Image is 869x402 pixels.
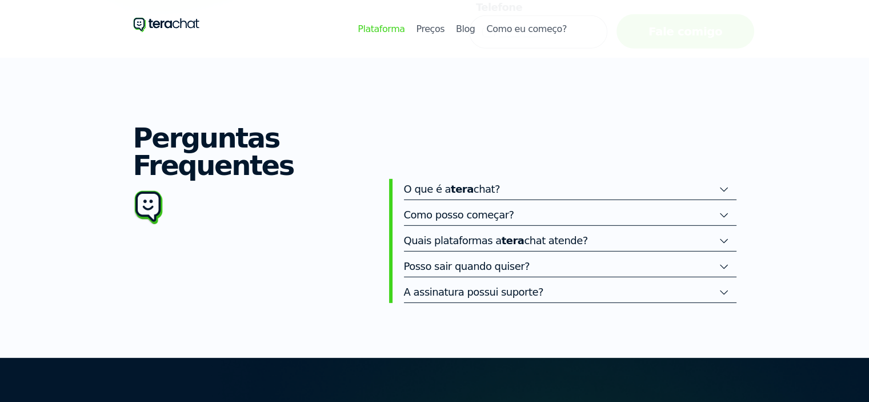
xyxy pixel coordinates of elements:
[451,183,474,195] b: tera
[502,234,524,246] b: tera
[133,124,353,179] h2: Perguntas Frequentes
[456,22,475,36] a: Blog
[404,207,514,223] div: Como posso começar?
[486,22,566,36] a: Como eu começo?
[133,14,200,35] a: Ir para o início
[404,256,736,277] div: Accordion
[404,179,736,200] div: Accordion
[404,284,543,300] div: A assinatura possui suporte?
[404,181,500,197] div: O que é a chat?
[133,190,163,226] img: Terachat
[358,22,405,36] a: Plataforma
[404,205,736,226] div: Accordion
[404,230,736,252] div: Accordion
[416,22,444,36] a: Preços
[404,258,530,274] div: Posso sair quando quiser?
[404,233,588,249] div: Quais plataformas a chat atende?
[404,282,736,303] div: Accordion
